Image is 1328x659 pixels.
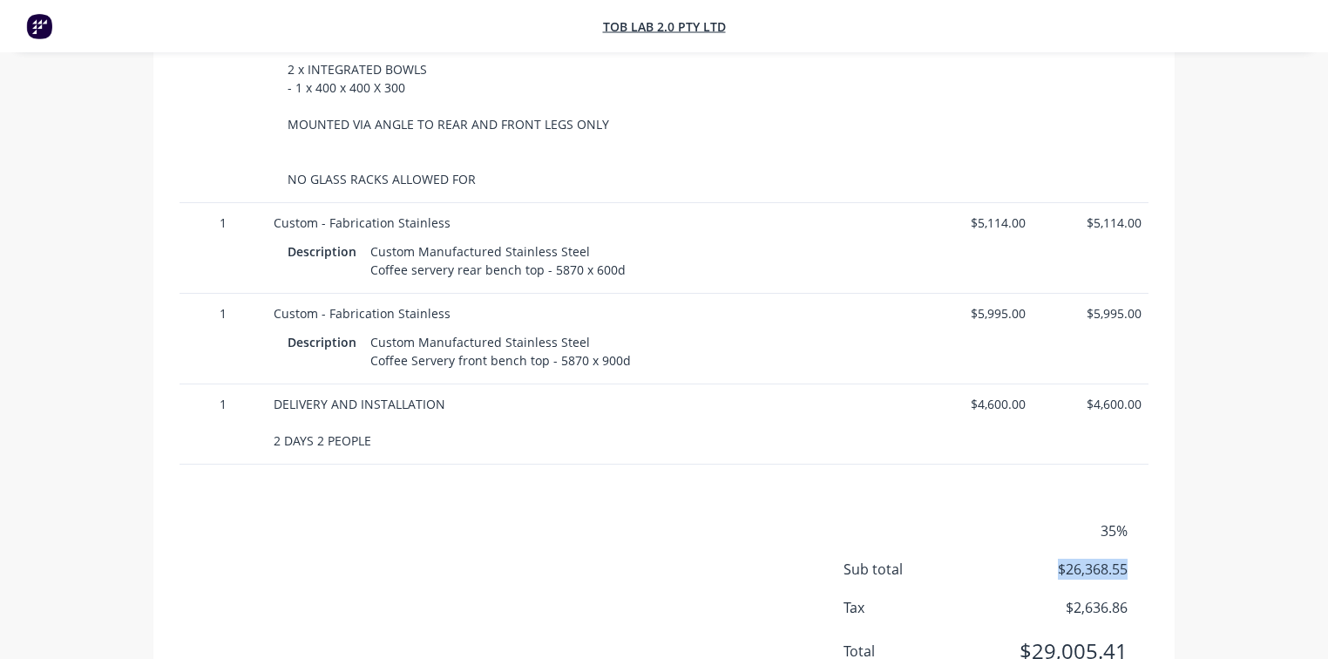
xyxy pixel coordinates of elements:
[363,239,633,282] div: Custom Manufactured Stainless Steel Coffee servery rear bench top - 5870 x 600d
[186,214,260,232] span: 1
[844,559,999,580] span: Sub total
[999,559,1128,580] span: $26,368.55
[923,395,1026,413] span: $4,600.00
[26,13,52,39] img: Factory
[844,597,999,618] span: Tax
[186,395,260,413] span: 1
[1040,395,1142,413] span: $4,600.00
[274,305,451,322] span: Custom - Fabrication Stainless
[923,304,1026,323] span: $5,995.00
[288,24,859,187] span: Juice Bar - bench top U shape - 3490x700d, 2550x600d, 2535x500d - with front legs & angle at rear...
[1040,214,1142,232] span: $5,114.00
[288,239,363,264] div: Description
[603,18,726,35] a: Tob Lab 2.0 PTY LTD
[288,329,363,355] div: Description
[363,329,638,373] div: Custom Manufactured Stainless Steel Coffee Servery front bench top - 5870 x 900d
[1040,304,1142,323] span: $5,995.00
[923,214,1026,232] span: $5,114.00
[274,214,451,231] span: Custom - Fabrication Stainless
[999,520,1128,541] span: 35%
[186,304,260,323] span: 1
[999,597,1128,618] span: $2,636.86
[274,396,445,449] span: DELIVERY AND INSTALLATION 2 DAYS 2 PEOPLE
